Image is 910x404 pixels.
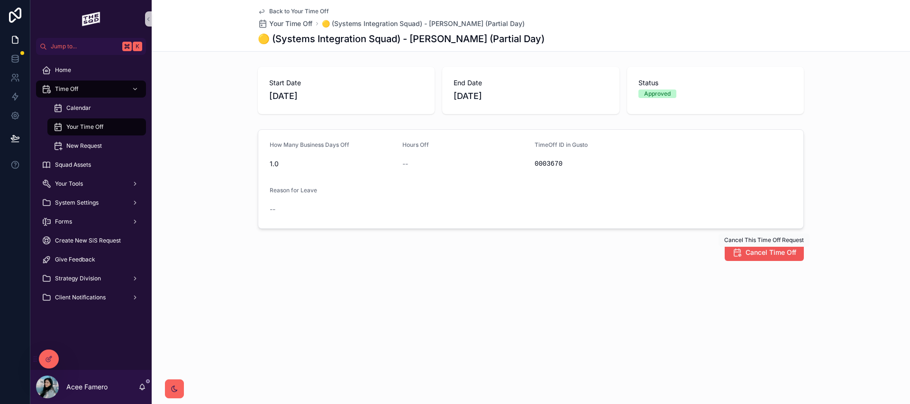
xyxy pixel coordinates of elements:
span: Give Feedback [55,256,95,263]
a: Time Off [36,81,146,98]
a: Your Tools [36,175,146,192]
span: K [134,43,141,50]
span: How Many Business Days Off [270,141,349,148]
span: Start Date [269,78,423,88]
span: Calendar [66,104,91,112]
a: Give Feedback [36,251,146,268]
span: Jump to... [51,43,118,50]
span: Time Off [55,85,78,93]
span: Create New SiS Request [55,237,121,244]
span: Back to Your Time Off [269,8,329,15]
button: Jump to...K [36,38,146,55]
a: Your Time Off [258,19,312,28]
span: Your Time Off [269,19,312,28]
span: Status [638,78,792,88]
p: Acee Famero [66,382,108,392]
a: Home [36,62,146,79]
span: TimeOff ID in Gusto [535,141,588,148]
span: Cancel This Time Off Request [724,236,804,243]
a: System Settings [36,194,146,211]
a: Client Notifications [36,289,146,306]
a: Strategy Division [36,270,146,287]
h1: 🟡 (Systems Integration Squad) - [PERSON_NAME] (Partial Day) [258,32,545,45]
span: [DATE] [269,90,423,103]
button: Cancel Time Off [725,244,804,261]
span: Hours Off [402,141,429,148]
span: Reason for Leave [270,187,317,194]
a: Your Time Off [47,118,146,135]
span: [DATE] [454,90,608,103]
span: Cancel Time Off [746,248,796,257]
a: New Request [47,137,146,154]
span: Forms [55,218,72,225]
span: -- [270,205,275,214]
a: Forms [36,213,146,230]
a: Squad Assets [36,156,146,173]
span: Home [55,66,71,74]
div: scrollable content [30,55,152,318]
span: 1.0 [270,159,395,169]
span: Your Tools [55,180,83,188]
a: Calendar [47,99,146,117]
div: Approved [644,90,671,98]
a: 🟡 (Systems Integration Squad) - [PERSON_NAME] (Partial Day) [322,19,525,28]
a: Create New SiS Request [36,232,146,249]
span: Strategy Division [55,275,101,282]
a: Back to Your Time Off [258,8,329,15]
span: System Settings [55,199,99,206]
div: 0003670 [535,159,660,169]
img: App logo [82,11,100,27]
span: Squad Assets [55,161,91,169]
span: Client Notifications [55,294,106,301]
span: Your Time Off [66,123,103,131]
span: End Date [454,78,608,88]
span: -- [402,159,408,169]
span: New Request [66,142,102,150]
